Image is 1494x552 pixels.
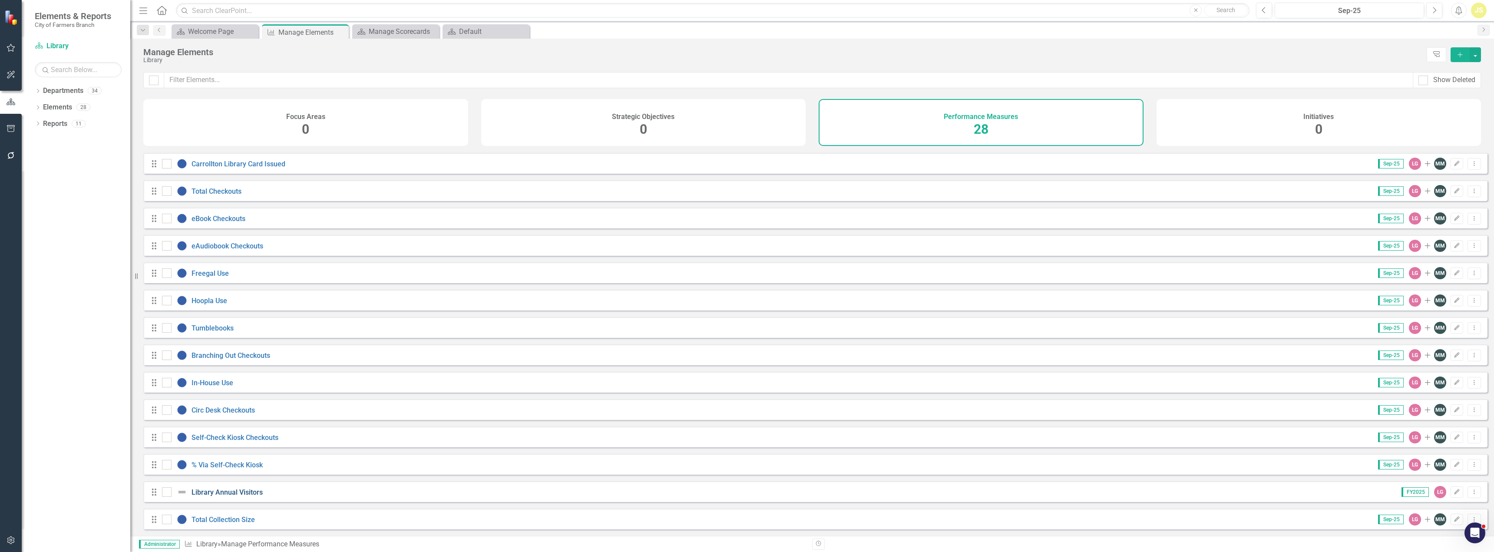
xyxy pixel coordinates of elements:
[1409,240,1421,252] div: LG
[1378,433,1404,442] span: Sep-25
[612,113,674,121] h4: Strategic Objectives
[1434,267,1446,279] div: MM
[1278,6,1421,16] div: Sep-25
[43,119,67,129] a: Reports
[177,487,187,497] img: Not Defined
[176,3,1249,18] input: Search ClearPoint...
[1434,322,1446,334] div: MM
[1409,322,1421,334] div: LG
[177,350,187,360] img: No Information
[177,241,187,251] img: No Information
[1401,487,1429,497] span: FY2025
[1434,185,1446,197] div: MM
[1409,459,1421,471] div: LG
[174,26,256,37] a: Welcome Page
[1434,486,1446,498] div: LG
[974,122,988,137] span: 28
[1378,515,1404,524] span: Sep-25
[196,540,218,548] a: Library
[177,432,187,443] img: No Information
[177,186,187,196] img: No Information
[192,187,241,195] a: Total Checkouts
[184,539,806,549] div: » Manage Performance Measures
[459,26,527,37] div: Default
[1409,404,1421,416] div: LG
[1378,241,1404,251] span: Sep-25
[76,104,90,111] div: 28
[177,159,187,169] img: No Information
[1275,3,1424,18] button: Sep-25
[43,102,72,112] a: Elements
[1409,431,1421,443] div: LG
[1409,158,1421,170] div: LG
[192,461,263,469] a: % Via Self-Check Kiosk
[35,62,122,77] input: Search Below...
[177,213,187,224] img: No Information
[192,351,270,360] a: Branching Out Checkouts
[1378,378,1404,387] span: Sep-25
[192,324,234,332] a: Tumblebooks
[143,47,1422,57] div: Manage Elements
[35,11,111,21] span: Elements & Reports
[1378,186,1404,196] span: Sep-25
[278,27,347,38] div: Manage Elements
[1409,294,1421,307] div: LG
[1434,431,1446,443] div: MM
[177,323,187,333] img: No Information
[1409,377,1421,389] div: LG
[139,540,180,549] span: Administrator
[192,379,233,387] a: In-House Use
[369,26,437,37] div: Manage Scorecards
[1409,513,1421,526] div: LG
[35,41,122,51] a: Library
[192,160,285,168] a: Carrollton Library Card Issued
[286,113,325,121] h4: Focus Areas
[1434,158,1446,170] div: MM
[192,297,227,305] a: Hoopla Use
[188,26,256,37] div: Welcome Page
[1303,113,1334,121] h4: Initiatives
[88,87,102,95] div: 34
[1434,294,1446,307] div: MM
[177,405,187,415] img: No Information
[1434,404,1446,416] div: MM
[192,516,255,524] a: Total Collection Size
[1378,350,1404,360] span: Sep-25
[43,86,83,96] a: Departments
[72,120,86,127] div: 11
[445,26,527,37] a: Default
[1409,185,1421,197] div: LG
[354,26,437,37] a: Manage Scorecards
[1434,212,1446,225] div: MM
[177,377,187,388] img: No Information
[192,215,245,223] a: eBook Checkouts
[640,122,647,137] span: 0
[1204,4,1247,17] button: Search
[1378,460,1404,469] span: Sep-25
[192,433,278,442] a: Self-Check Kiosk Checkouts
[1378,296,1404,305] span: Sep-25
[143,57,1422,63] div: Library
[1315,122,1322,137] span: 0
[1378,268,1404,278] span: Sep-25
[1471,3,1487,18] button: JS
[1434,513,1446,526] div: MM
[192,242,263,250] a: eAudiobook Checkouts
[177,459,187,470] img: No Information
[944,113,1018,121] h4: Performance Measures
[1216,7,1235,13] span: Search
[177,295,187,306] img: No Information
[4,10,20,25] img: ClearPoint Strategy
[1378,323,1404,333] span: Sep-25
[1464,522,1485,543] iframe: Intercom live chat
[177,268,187,278] img: No Information
[1409,349,1421,361] div: LG
[1409,267,1421,279] div: LG
[1378,159,1404,169] span: Sep-25
[302,122,309,137] span: 0
[1434,459,1446,471] div: MM
[1378,214,1404,223] span: Sep-25
[1409,212,1421,225] div: LG
[35,21,111,28] small: City of Farmers Branch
